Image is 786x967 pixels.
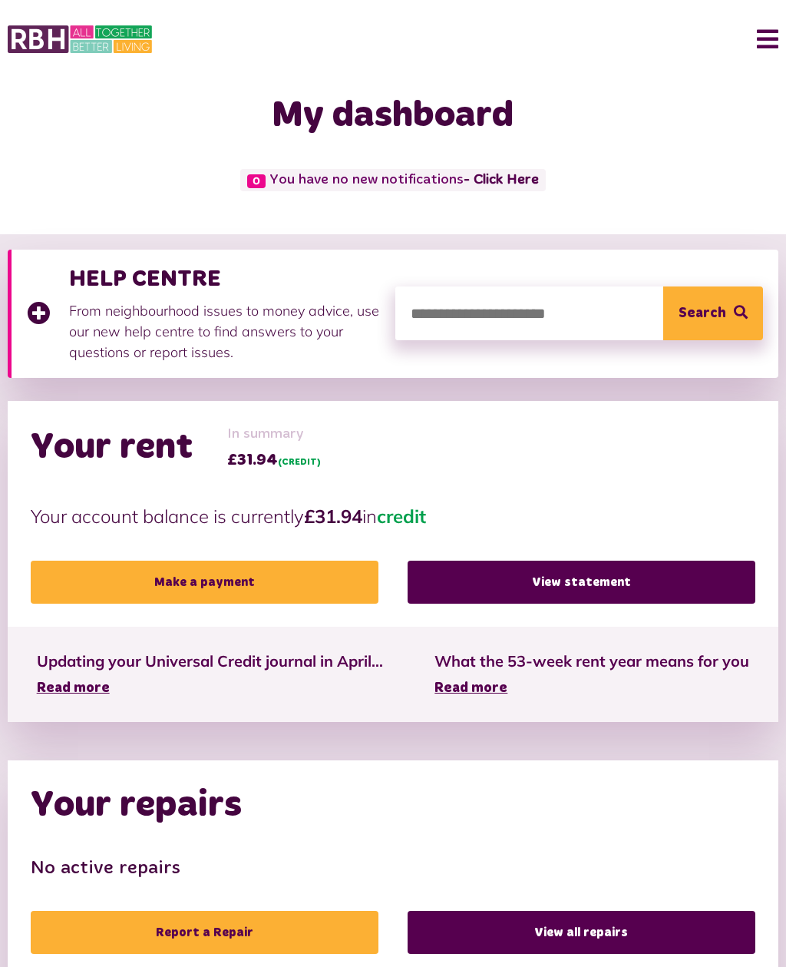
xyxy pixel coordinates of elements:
p: From neighbourhood issues to money advice, use our new help centre to find answers to your questi... [69,300,380,363]
span: Read more [434,681,507,695]
a: Report a Repair [31,911,378,954]
h3: HELP CENTRE [69,265,380,293]
span: Read more [37,681,110,695]
p: Your account balance is currently in [31,502,755,530]
a: Make a payment [31,561,378,604]
strong: £31.94 [304,505,362,528]
span: What the 53-week rent year means for you [434,650,749,673]
img: MyRBH [8,23,152,55]
a: View statement [408,561,755,604]
button: Search [663,286,763,340]
a: What the 53-week rent year means for you Read more [434,650,749,699]
span: credit [377,505,426,528]
span: In summary [227,424,321,445]
span: 0 [247,174,266,188]
a: View all repairs [408,911,755,954]
a: Updating your Universal Credit journal in April... Read more [37,650,383,699]
a: - Click Here [464,174,539,187]
h3: No active repairs [31,858,755,880]
h2: Your repairs [31,783,242,828]
span: (CREDIT) [278,458,321,467]
span: Updating your Universal Credit journal in April... [37,650,383,673]
span: £31.94 [227,449,321,472]
span: Search [679,286,726,340]
h1: My dashboard [73,94,712,138]
span: You have no new notifications [240,169,545,191]
h2: Your rent [31,426,193,470]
